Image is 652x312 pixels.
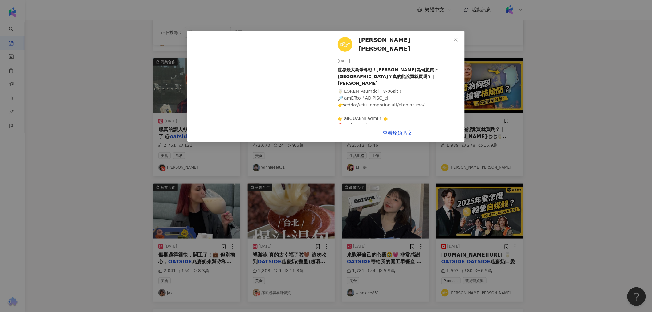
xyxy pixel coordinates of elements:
div: [DATE] [338,58,460,64]
div: 世界最大島爭奪戰！[PERSON_NAME]為何想買下[GEOGRAPHIC_DATA]？真的能說買就買嗎？｜[PERSON_NAME] [338,66,460,87]
a: KOL Avatar[PERSON_NAME][PERSON_NAME] [338,36,451,53]
img: KOL Avatar [338,37,352,52]
a: 查看原始貼文 [383,130,412,136]
span: [PERSON_NAME][PERSON_NAME] [359,36,451,53]
button: Close [450,34,462,46]
iframe: 世界最大島爭奪戰！川普為何想買下格陵蘭島？真的能說買就買嗎？｜志祺七七 [187,31,328,142]
span: close [453,37,458,42]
